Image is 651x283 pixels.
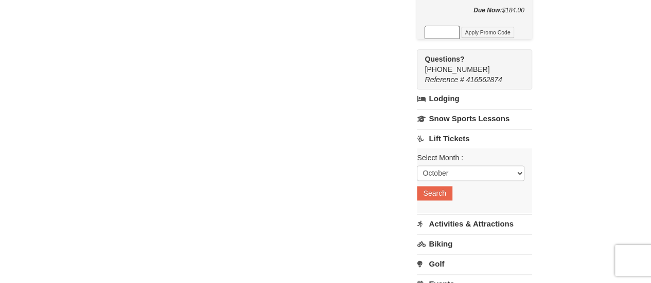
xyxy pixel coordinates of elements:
[417,153,524,163] label: Select Month :
[417,129,532,148] a: Lift Tickets
[425,76,464,84] span: Reference #
[466,76,502,84] span: 416562874
[417,186,452,200] button: Search
[425,5,524,26] div: $184.00
[417,89,532,108] a: Lodging
[417,254,532,273] a: Golf
[417,234,532,253] a: Biking
[417,214,532,233] a: Activities & Attractions
[425,54,513,73] span: [PHONE_NUMBER]
[461,27,514,38] button: Apply Promo Code
[425,55,464,63] strong: Questions?
[473,7,502,14] strong: Due Now:
[417,109,532,128] a: Snow Sports Lessons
